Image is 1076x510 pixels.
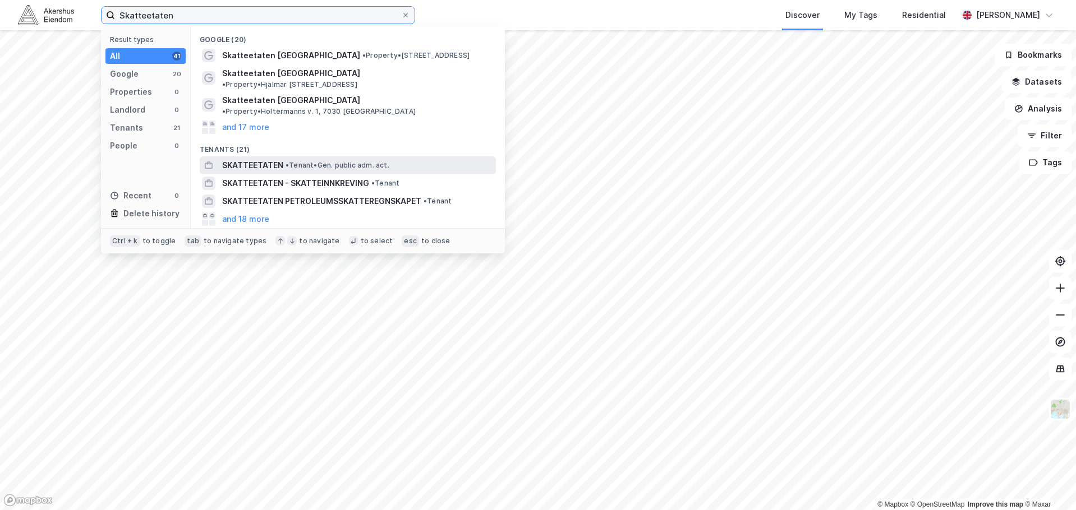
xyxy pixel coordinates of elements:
[424,197,452,206] span: Tenant
[286,161,389,170] span: Tenant • Gen. public adm. act.
[191,136,505,156] div: Tenants (21)
[115,7,401,24] input: Search by address, cadastre, landlords, tenants or people
[361,237,393,245] div: to select
[362,51,366,59] span: •
[1002,71,1072,93] button: Datasets
[421,237,450,245] div: to close
[222,159,283,172] span: SKATTEETATEN
[110,139,137,152] div: People
[204,237,266,245] div: to navigate types
[222,120,269,134] button: and 17 more
[911,500,965,508] a: OpenStreetMap
[844,8,877,22] div: My Tags
[877,500,908,508] a: Mapbox
[142,237,176,245] div: to toggle
[222,107,226,115] span: •
[902,8,946,22] div: Residential
[172,105,181,114] div: 0
[222,212,269,226] button: and 18 more
[222,107,416,116] span: Property • Holtermanns v. 1, 7030 [GEOGRAPHIC_DATA]
[191,26,505,47] div: Google (20)
[123,207,180,220] div: Delete history
[185,235,201,247] div: tab
[976,8,1040,22] div: [PERSON_NAME]
[172,141,181,150] div: 0
[110,35,186,44] div: Result types
[995,44,1072,66] button: Bookmarks
[222,67,360,80] span: Skatteetaten [GEOGRAPHIC_DATA]
[110,85,152,99] div: Properties
[222,94,360,107] span: Skatteetaten [GEOGRAPHIC_DATA]
[424,197,427,205] span: •
[299,237,339,245] div: to navigate
[110,189,151,202] div: Recent
[785,8,820,22] div: Discover
[172,191,181,200] div: 0
[110,49,120,63] div: All
[172,69,181,78] div: 20
[362,51,470,60] span: Property • [STREET_ADDRESS]
[1018,124,1072,147] button: Filter
[222,80,357,89] span: Property • Hjalmar [STREET_ADDRESS]
[402,235,419,247] div: esc
[110,67,139,81] div: Google
[371,179,375,187] span: •
[110,103,145,117] div: Landlord
[222,80,226,89] span: •
[222,194,421,208] span: SKATTEETATEN PETROLEUMSSKATTEREGNSKAPET
[222,49,360,62] span: Skatteetaten [GEOGRAPHIC_DATA]
[1020,456,1076,510] iframe: Chat Widget
[3,494,53,507] a: Mapbox homepage
[110,121,143,135] div: Tenants
[172,123,181,132] div: 21
[18,5,74,25] img: akershus-eiendom-logo.9091f326c980b4bce74ccdd9f866810c.svg
[371,179,399,188] span: Tenant
[1005,98,1072,120] button: Analysis
[222,177,369,190] span: SKATTEETATEN - SKATTEINNKREVING
[1050,398,1071,420] img: Z
[110,235,140,247] div: Ctrl + k
[172,87,181,96] div: 0
[1019,151,1072,174] button: Tags
[172,52,181,61] div: 41
[968,500,1023,508] a: Improve this map
[286,161,289,169] span: •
